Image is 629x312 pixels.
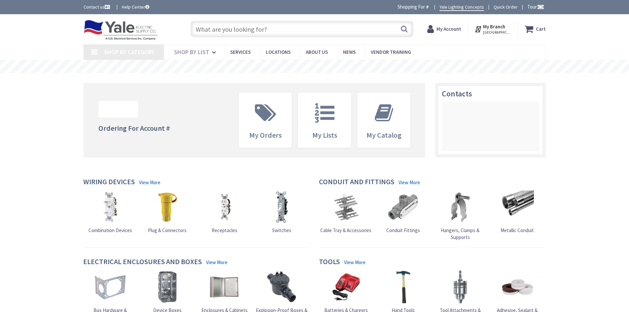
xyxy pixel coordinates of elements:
[320,227,371,233] span: Cable Tray & Accessories
[139,179,160,186] a: View More
[399,179,420,186] a: View More
[367,130,402,140] span: My Catalog
[536,23,546,35] strong: Cart
[206,259,227,266] a: View More
[442,89,539,98] h3: Contacts
[230,49,251,55] span: Services
[358,93,410,147] a: My Catalog
[483,23,505,30] strong: My Branch
[386,191,420,234] a: Conduit Fittings Conduit Fittings
[148,191,187,234] a: Plug & Connectors Plug & Connectors
[151,191,184,224] img: Plug & Connectors
[371,49,411,55] span: Vendor Training
[433,191,487,241] a: Hangers, Clamps & Supports Hangers, Clamps & Supports
[208,270,241,303] img: Enclosures & Cabinets
[84,20,158,40] img: Yale Electric Supply Co.
[148,227,187,233] span: Plug & Connectors
[122,4,149,10] a: Help Center
[501,270,534,303] img: Adhesive, Sealant & Tapes
[527,4,544,10] span: Tour
[525,23,546,35] a: Cart
[439,4,484,11] a: Yale Lighting Concepts
[239,93,292,147] a: My Orders
[319,258,340,267] h4: Tools
[501,191,534,234] a: Metallic Conduit Metallic Conduit
[444,270,477,303] img: Tool Attachments & Accessories
[266,49,291,55] span: Locations
[387,191,420,224] img: Conduit Fittings
[151,270,184,303] img: Device Boxes
[344,259,366,266] a: View More
[208,191,241,224] img: Receptacles
[94,270,127,303] img: Box Hardware & Accessories
[343,49,356,55] span: News
[88,227,132,233] span: Combination Devices
[298,93,351,147] a: My Lists
[191,21,413,37] input: What are you looking for?
[387,270,420,303] img: Hand Tools
[501,191,534,224] img: Metallic Conduit
[437,26,461,32] strong: My Account
[94,191,127,224] img: Combination Devices
[265,191,298,234] a: Switches Switches
[306,49,328,55] span: About Us
[272,227,291,233] span: Switches
[320,191,371,234] a: Cable Tray & Accessories Cable Tray & Accessories
[84,4,111,10] a: Contact us
[330,191,363,224] img: Cable Tray & Accessories
[441,227,479,240] span: Hangers, Clamps & Supports
[88,191,132,234] a: Combination Devices Combination Devices
[312,130,337,140] span: My Lists
[330,270,363,303] img: Batteries & Chargers
[474,23,511,35] div: My Branch [GEOGRAPHIC_DATA], [GEOGRAPHIC_DATA]
[444,191,477,224] img: Hangers, Clamps & Supports
[319,178,394,187] h4: Conduit and Fittings
[398,4,425,10] span: Shopping For
[426,4,429,10] strong: #
[501,227,534,233] span: Metallic Conduit
[494,4,518,10] a: Quick Order
[427,23,461,35] a: My Account
[483,30,511,35] span: [GEOGRAPHIC_DATA], [GEOGRAPHIC_DATA]
[208,191,241,234] a: Receptacles Receptacles
[174,48,209,56] span: Shop By List
[104,48,155,56] span: Shop By Category
[212,227,237,233] span: Receptacles
[83,178,135,187] h4: Wiring Devices
[265,191,298,224] img: Switches
[98,124,170,132] h4: Ordering For Account #
[265,270,298,303] img: Explosion-Proof Boxes & Accessories
[386,227,420,233] span: Conduit Fittings
[83,258,202,267] h4: Electrical Enclosures and Boxes
[249,130,282,140] span: My Orders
